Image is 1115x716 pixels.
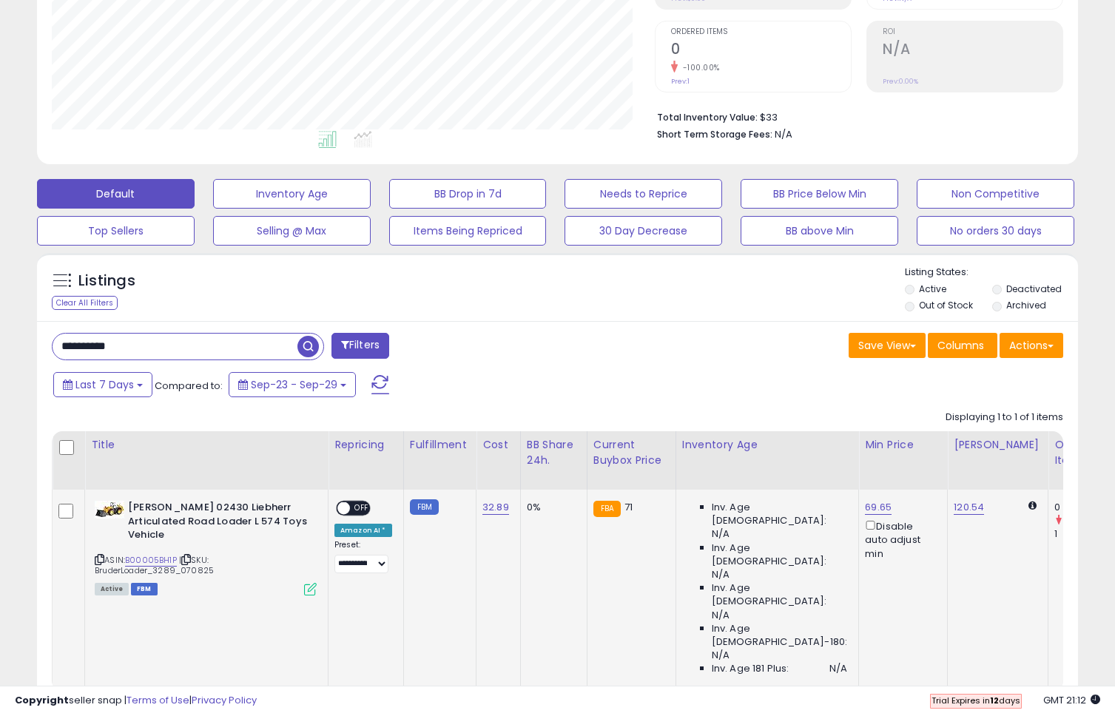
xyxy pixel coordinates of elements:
span: N/A [712,649,730,662]
div: Displaying 1 to 1 of 1 items [946,411,1063,425]
strong: Copyright [15,693,69,707]
span: Compared to: [155,379,223,393]
span: ROI [883,28,1062,36]
button: Items Being Repriced [389,216,547,246]
label: Deactivated [1006,283,1062,295]
h2: 0 [671,41,851,61]
span: N/A [829,662,847,675]
span: N/A [712,527,730,541]
h5: Listings [78,271,135,291]
span: Inv. Age [DEMOGRAPHIC_DATA]: [712,501,847,527]
small: FBA [593,501,621,517]
span: 71 [624,500,633,514]
div: Title [91,437,322,453]
span: Inv. Age [DEMOGRAPHIC_DATA]-180: [712,622,847,649]
b: [PERSON_NAME] 02430 Liebherr Articulated Road Loader L 574 Toys Vehicle [128,501,308,546]
button: Filters [331,333,389,359]
span: N/A [712,568,730,581]
span: Inv. Age [DEMOGRAPHIC_DATA]: [712,541,847,568]
small: Prev: 1 [671,77,690,86]
small: Prev: 0.00% [883,77,918,86]
span: Inv. Age 181 Plus: [712,662,789,675]
button: Top Sellers [37,216,195,246]
span: N/A [775,127,792,141]
div: Cost [482,437,514,453]
li: $33 [657,107,1052,125]
div: Inventory Age [682,437,852,453]
button: 30 Day Decrease [565,216,722,246]
a: Terms of Use [127,693,189,707]
div: Disable auto adjust min [865,518,936,561]
button: Sep-23 - Sep-29 [229,372,356,397]
b: 12 [990,695,999,706]
b: Total Inventory Value: [657,111,758,124]
div: 0 [1054,501,1114,514]
div: [PERSON_NAME] [954,437,1042,453]
button: Last 7 Days [53,372,152,397]
h2: N/A [883,41,1062,61]
div: Repricing [334,437,397,453]
button: BB Drop in 7d [389,179,547,209]
small: -100.00% [678,62,720,73]
button: Actions [1000,333,1063,358]
button: Non Competitive [917,179,1074,209]
button: Selling @ Max [213,216,371,246]
span: Inv. Age [DEMOGRAPHIC_DATA]: [712,581,847,608]
button: Inventory Age [213,179,371,209]
small: FBM [410,499,439,515]
div: seller snap | | [15,694,257,708]
label: Active [919,283,946,295]
div: Clear All Filters [52,296,118,310]
div: Current Buybox Price [593,437,670,468]
button: Columns [928,333,997,358]
button: No orders 30 days [917,216,1074,246]
span: FBM [131,583,158,595]
div: Amazon AI * [334,524,392,537]
div: Ordered Items [1054,437,1108,468]
span: Ordered Items [671,28,851,36]
span: OFF [350,502,374,515]
p: Listing States: [905,266,1078,280]
a: 69.65 [865,500,892,515]
div: Min Price [865,437,941,453]
b: Short Term Storage Fees: [657,128,772,141]
button: Default [37,179,195,209]
span: N/A [712,609,730,622]
a: 120.54 [954,500,984,515]
a: 32.89 [482,500,509,515]
a: B00005BH1P [125,554,177,567]
div: BB Share 24h. [527,437,581,468]
span: Columns [937,338,984,353]
span: Trial Expires in days [932,695,1020,706]
div: ASIN: [95,501,317,594]
span: Last 7 Days [75,377,134,392]
span: | SKU: BruderLoader_3289_070825 [95,554,214,576]
span: All listings currently available for purchase on Amazon [95,583,129,595]
label: Out of Stock [919,299,973,311]
button: BB Price Below Min [741,179,898,209]
div: Fulfillment [410,437,470,453]
img: 41hSyIV9d-L._SL40_.jpg [95,501,124,519]
a: Privacy Policy [192,693,257,707]
button: Save View [849,333,926,358]
span: 2025-10-7 21:12 GMT [1043,693,1100,707]
div: Preset: [334,540,392,573]
span: Sep-23 - Sep-29 [251,377,337,392]
button: BB above Min [741,216,898,246]
div: 1 [1054,527,1114,541]
label: Archived [1006,299,1046,311]
div: 0% [527,501,576,514]
button: Needs to Reprice [565,179,722,209]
